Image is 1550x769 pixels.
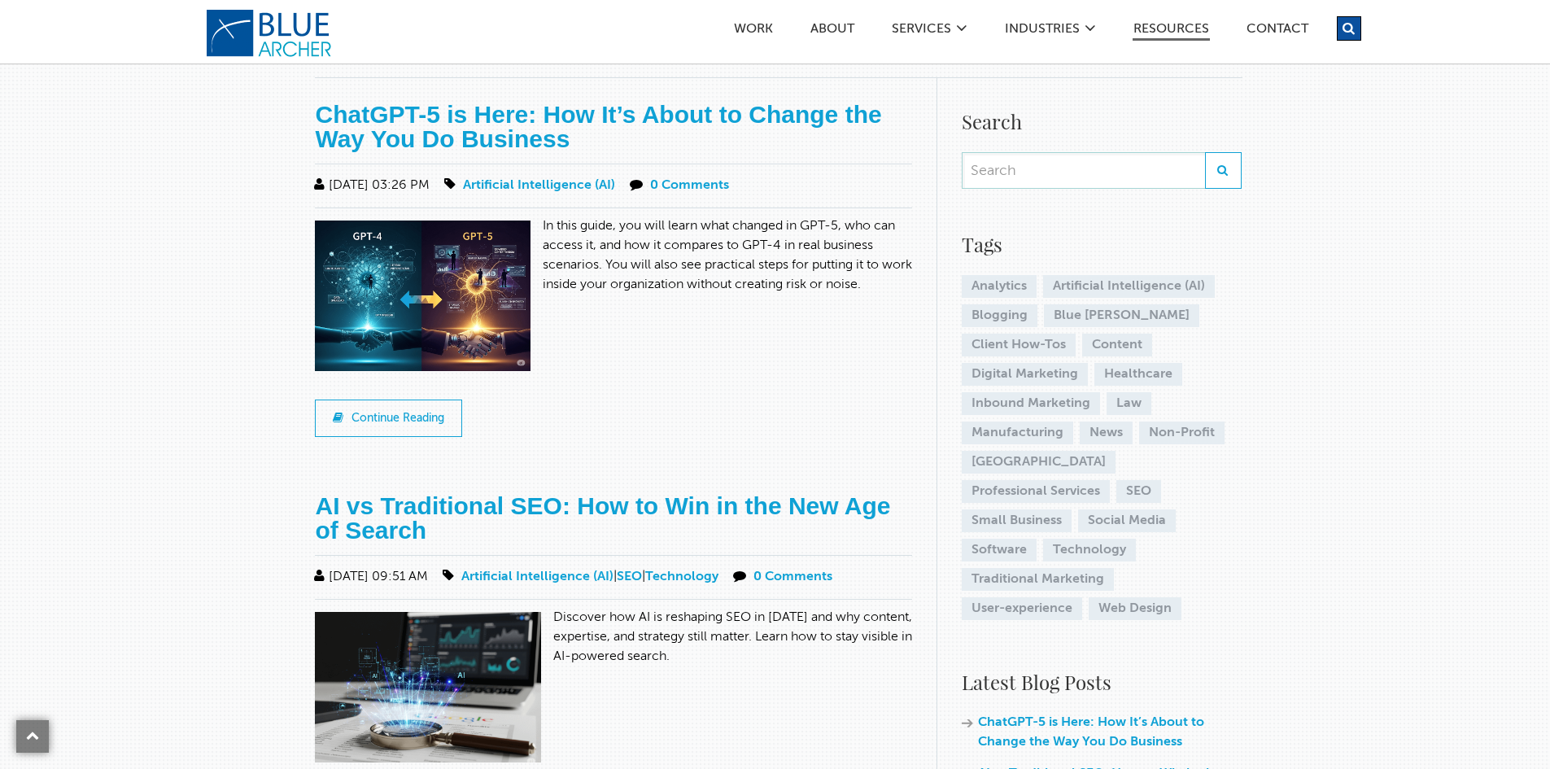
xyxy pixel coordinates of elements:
a: Web Design [1089,597,1181,620]
span: | | [439,570,722,583]
a: AI vs Traditional SEO: How to Win in the New Age of Search [315,492,890,544]
a: SEO [617,570,642,583]
a: Analytics [962,275,1037,298]
a: News [1080,422,1133,444]
a: Traditional Marketing [962,568,1114,591]
span: [DATE] 03:26 PM [311,179,430,192]
a: 0 Comments [753,570,832,583]
a: ChatGPT-5 is Here: How It’s About to Change the Way You Do Business [315,101,881,152]
p: Discover how AI is reshaping SEO in [DATE] and why content, expertise, and strategy still matter.... [315,608,912,666]
a: Healthcare [1094,363,1182,386]
a: ChatGPT-5 is Here: How It’s About to Change the Way You Do Business [978,716,1204,749]
a: SEO [1116,480,1161,503]
a: 0 Comments [650,179,729,192]
a: Artificial Intelligence (AI) [1043,275,1215,298]
a: Resources [1133,23,1210,41]
h4: Tags [962,229,1242,259]
a: Technology [1043,539,1136,561]
a: Client How-Tos [962,334,1076,356]
a: Industries [1004,23,1081,40]
a: Digital Marketing [962,363,1088,386]
a: Non-Profit [1139,422,1225,444]
a: logo [206,9,336,58]
a: Content [1082,334,1152,356]
a: Work [733,23,774,40]
p: In this guide, you will learn what changed in GPT-5, who can access it, and how it compares to GP... [315,216,912,295]
a: Law [1107,392,1151,415]
a: Artificial Intelligence (AI) [463,179,615,192]
a: Software [962,539,1037,561]
a: Continue Reading [315,400,462,437]
a: Contact [1246,23,1309,40]
a: ABOUT [810,23,855,40]
input: Search [962,152,1205,189]
a: Artificial Intelligence (AI) [461,570,613,583]
a: Inbound Marketing [962,392,1100,415]
a: Small Business [962,509,1072,532]
a: User-experience [962,597,1082,620]
a: [GEOGRAPHIC_DATA] [962,451,1116,474]
a: Blogging [962,304,1037,327]
a: Blue [PERSON_NAME] [1044,304,1199,327]
a: Manufacturing [962,422,1073,444]
h4: Latest Blog Posts [962,667,1242,697]
a: SERVICES [891,23,952,40]
a: Technology [645,570,718,583]
a: Social Media [1078,509,1176,532]
span: [DATE] 09:51 AM [311,570,428,583]
h4: Search [962,107,1242,136]
a: Professional Services [962,480,1110,503]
